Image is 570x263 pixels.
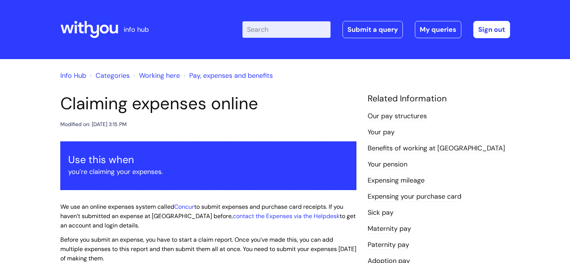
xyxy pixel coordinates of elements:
[139,71,180,80] a: Working here
[88,70,130,82] li: Solution home
[368,144,505,153] a: Benefits of working at [GEOGRAPHIC_DATA]
[415,21,461,38] a: My queries
[60,94,356,114] h1: Claiming expenses online
[60,120,127,129] div: Modified on: [DATE] 3:15 PM
[233,212,340,220] a: contact the Expenses via the Helpdesk
[60,71,86,80] a: Info Hub
[242,21,331,38] input: Search
[368,94,510,104] h4: Related Information
[189,71,273,80] a: Pay, expenses and benefits
[68,166,349,178] p: you’re claiming your expenses.
[368,208,393,218] a: Sick pay
[60,203,356,229] span: We use an online expenses system called to submit expenses and purchase card receipts. If you hav...
[242,21,510,38] div: | -
[368,176,425,186] a: Expensing mileage
[368,224,411,234] a: Maternity pay
[68,154,349,166] h3: Use this when
[182,70,273,82] li: Pay, expenses and benefits
[368,192,461,202] a: Expensing your purchase card
[368,128,395,137] a: Your pay
[343,21,403,38] a: Submit a query
[368,160,407,169] a: Your pension
[124,24,149,36] p: info hub
[132,70,180,82] li: Working here
[368,240,409,250] a: Paternity pay
[368,111,427,121] a: Our pay structures
[174,203,194,211] a: Concur
[60,236,356,262] span: Before you submit an expense, you have to start a claim report. Once you’ve made this, you can ad...
[473,21,510,38] a: Sign out
[96,71,130,80] a: Categories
